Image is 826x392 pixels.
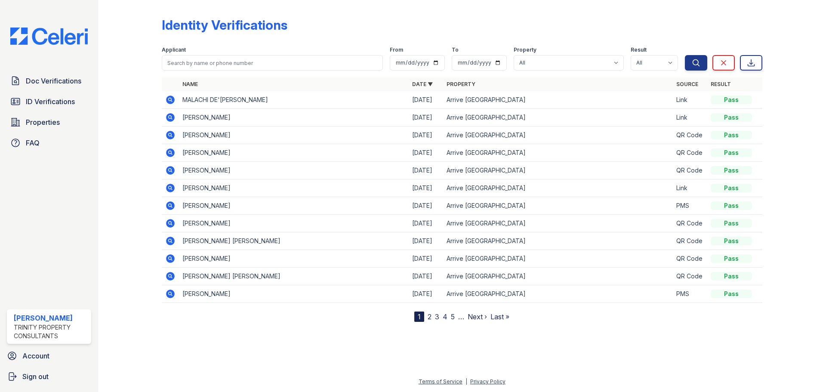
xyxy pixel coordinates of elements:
td: [PERSON_NAME] [179,215,409,232]
td: [PERSON_NAME] [179,109,409,127]
td: [DATE] [409,144,443,162]
div: Pass [711,184,752,192]
img: CE_Logo_Blue-a8612792a0a2168367f1c8372b55b34899dd931a85d93a1a3d3e32e68fde9ad4.png [3,28,95,45]
div: Pass [711,148,752,157]
td: [DATE] [409,127,443,144]
td: Arrive [GEOGRAPHIC_DATA] [443,250,673,268]
td: Link [673,109,707,127]
label: Applicant [162,46,186,53]
td: Arrive [GEOGRAPHIC_DATA] [443,109,673,127]
span: … [458,312,464,322]
td: [PERSON_NAME] [179,162,409,179]
td: [PERSON_NAME] [179,285,409,303]
span: Properties [26,117,60,127]
td: [DATE] [409,91,443,109]
div: Pass [711,131,752,139]
td: Arrive [GEOGRAPHIC_DATA] [443,285,673,303]
td: [DATE] [409,162,443,179]
label: Result [631,46,647,53]
td: PMS [673,197,707,215]
div: 1 [414,312,424,322]
td: Arrive [GEOGRAPHIC_DATA] [443,179,673,197]
td: [DATE] [409,285,443,303]
label: To [452,46,459,53]
a: 3 [435,312,439,321]
a: FAQ [7,134,91,151]
td: Arrive [GEOGRAPHIC_DATA] [443,127,673,144]
label: From [390,46,403,53]
td: MALACHI DE'[PERSON_NAME] [179,91,409,109]
div: Trinity Property Consultants [14,323,88,340]
label: Property [514,46,536,53]
a: Date ▼ [412,81,433,87]
td: Arrive [GEOGRAPHIC_DATA] [443,197,673,215]
a: Next › [468,312,487,321]
a: ID Verifications [7,93,91,110]
td: Arrive [GEOGRAPHIC_DATA] [443,162,673,179]
td: PMS [673,285,707,303]
div: | [465,378,467,385]
a: Properties [7,114,91,131]
div: Identity Verifications [162,17,287,33]
td: [DATE] [409,179,443,197]
td: [PERSON_NAME] [179,144,409,162]
span: Doc Verifications [26,76,81,86]
a: 4 [443,312,447,321]
span: Account [22,351,49,361]
td: QR Code [673,162,707,179]
span: ID Verifications [26,96,75,107]
div: Pass [711,272,752,281]
a: 2 [428,312,431,321]
div: Pass [711,201,752,210]
a: Sign out [3,368,95,385]
td: [DATE] [409,109,443,127]
a: Property [447,81,475,87]
a: Account [3,347,95,364]
a: Name [182,81,198,87]
td: QR Code [673,268,707,285]
td: QR Code [673,232,707,250]
a: Privacy Policy [470,378,505,385]
td: [PERSON_NAME] [179,197,409,215]
td: [DATE] [409,250,443,268]
td: [DATE] [409,268,443,285]
td: QR Code [673,215,707,232]
div: Pass [711,254,752,263]
div: Pass [711,219,752,228]
td: [PERSON_NAME] [179,127,409,144]
a: Terms of Service [419,378,462,385]
div: Pass [711,113,752,122]
span: FAQ [26,138,40,148]
input: Search by name or phone number [162,55,383,71]
td: Link [673,179,707,197]
td: [DATE] [409,197,443,215]
td: [DATE] [409,232,443,250]
td: [PERSON_NAME] [PERSON_NAME] [179,232,409,250]
a: Last » [490,312,509,321]
td: QR Code [673,144,707,162]
td: QR Code [673,250,707,268]
a: Result [711,81,731,87]
span: Sign out [22,371,49,382]
div: Pass [711,290,752,298]
a: Source [676,81,698,87]
td: Arrive [GEOGRAPHIC_DATA] [443,91,673,109]
td: Arrive [GEOGRAPHIC_DATA] [443,268,673,285]
td: Arrive [GEOGRAPHIC_DATA] [443,144,673,162]
td: [PERSON_NAME] [PERSON_NAME] [179,268,409,285]
div: Pass [711,237,752,245]
div: [PERSON_NAME] [14,313,88,323]
div: Pass [711,166,752,175]
div: Pass [711,96,752,104]
td: QR Code [673,127,707,144]
td: [PERSON_NAME] [179,250,409,268]
a: Doc Verifications [7,72,91,90]
td: Arrive [GEOGRAPHIC_DATA] [443,232,673,250]
td: [DATE] [409,215,443,232]
td: Link [673,91,707,109]
a: 5 [451,312,455,321]
td: [PERSON_NAME] [179,179,409,197]
td: Arrive [GEOGRAPHIC_DATA] [443,215,673,232]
